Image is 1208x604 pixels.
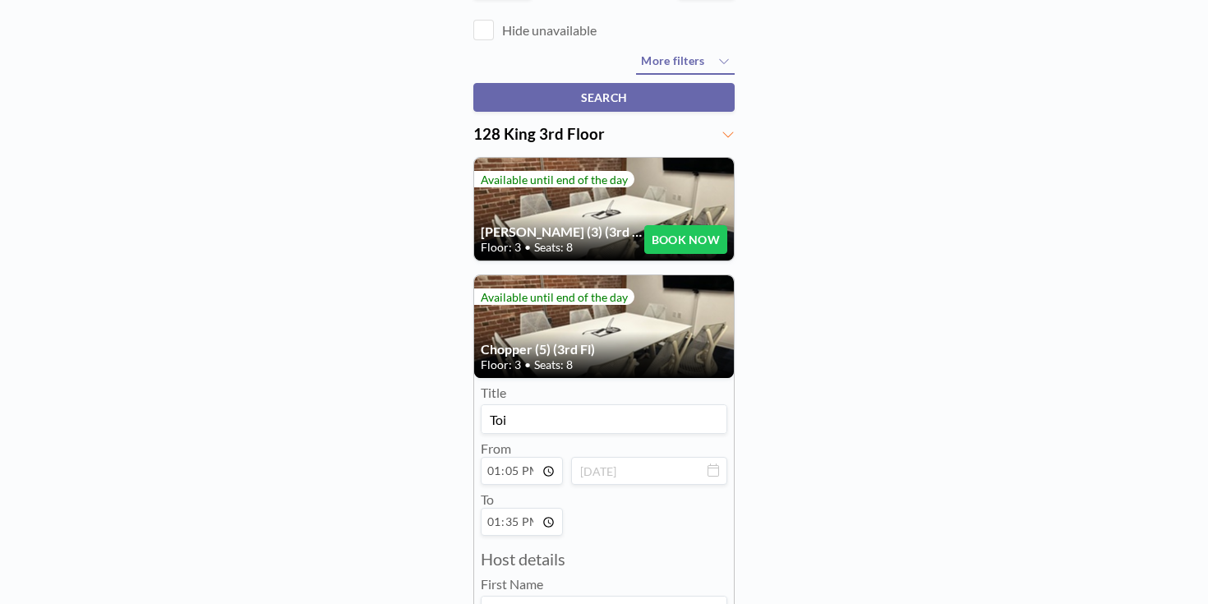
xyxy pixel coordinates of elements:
label: Hide unavailable [502,22,597,39]
span: Available until end of the day [481,290,628,304]
span: • [524,240,531,255]
span: 128 King 3rd Floor [473,125,605,143]
span: • [524,357,531,372]
span: Available until end of the day [481,173,628,187]
button: SEARCH [473,83,735,112]
label: Title [481,385,506,401]
label: From [481,440,511,456]
button: BOOK NOW [644,225,727,254]
h4: [PERSON_NAME] (3) (3rd Fl) [481,224,644,240]
span: Floor: 3 [481,240,521,255]
label: First Name [481,576,543,592]
span: Seats: 8 [534,357,573,372]
span: SEARCH [581,90,628,104]
span: Seats: 8 [534,240,573,255]
h3: Host details [481,549,727,569]
span: More filters [641,53,704,67]
input: Vera's reservation [482,405,726,433]
label: To [481,491,494,507]
h4: Chopper (5) (3rd Fl) [481,341,727,357]
span: Floor: 3 [481,357,521,372]
button: More filters [636,48,735,75]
